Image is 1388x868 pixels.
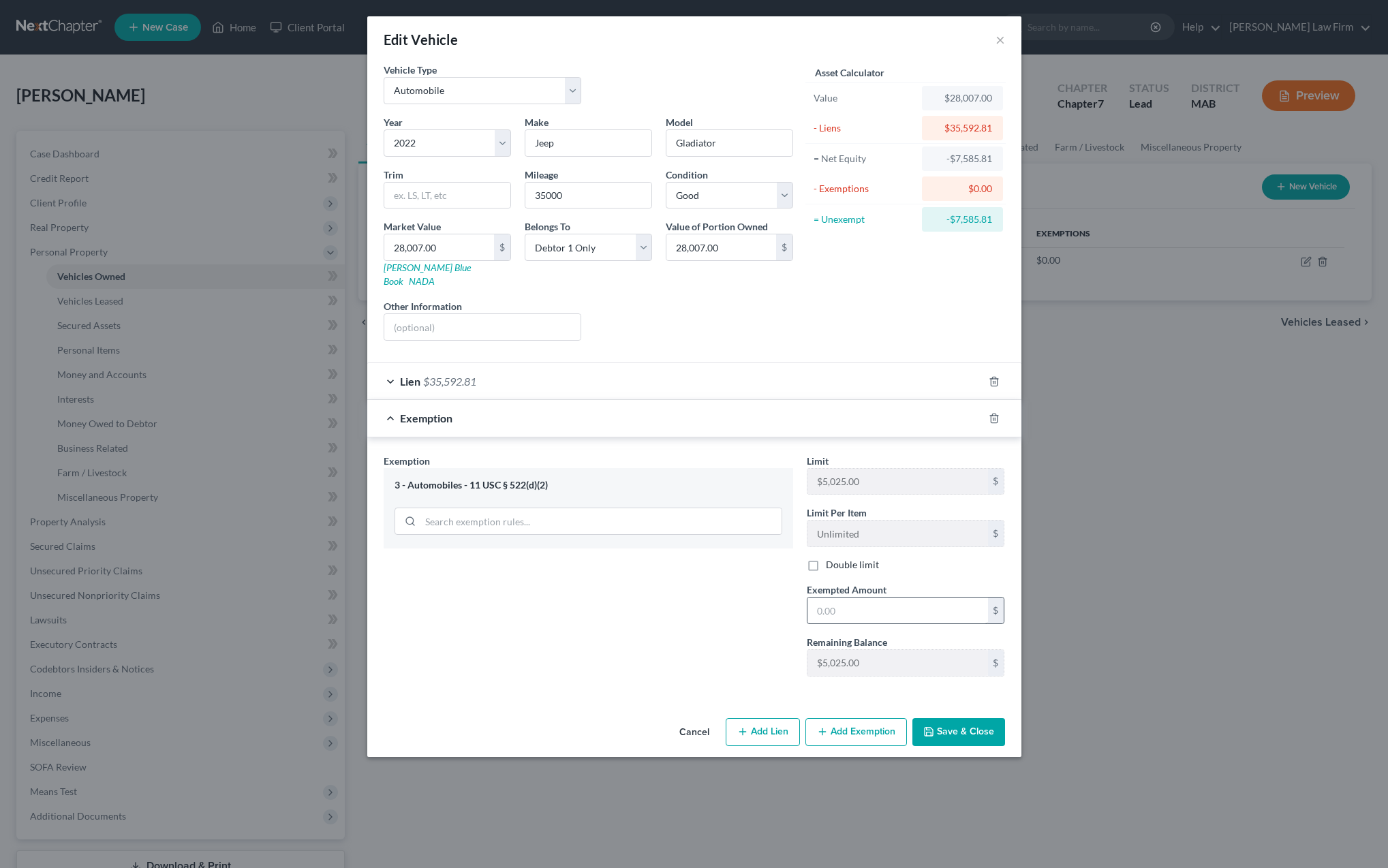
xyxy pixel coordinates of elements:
span: Limit [807,455,829,467]
label: Year [384,115,403,129]
input: ex. LS, LT, etc [384,183,510,208]
input: 0.00 [807,598,988,623]
input: ex. Altima [666,130,792,156]
a: NADA [409,275,435,287]
div: = Net Equity [814,152,916,166]
div: $ [776,234,792,260]
button: Add Lien [726,718,800,747]
div: $ [988,521,1004,546]
div: -$7,585.81 [933,213,992,226]
label: Model [666,115,693,129]
label: Market Value [384,219,441,234]
label: Limit Per Item [807,506,867,520]
span: Exemption [400,412,452,424]
input: 0.00 [384,234,494,260]
div: $ [988,469,1004,495]
input: -- [807,521,988,546]
input: Search exemption rules... [420,508,782,534]
label: Double limit [826,558,879,572]
input: ex. Nissan [525,130,651,156]
label: Asset Calculator [815,65,884,80]
input: (optional) [384,314,581,340]
span: $35,592.81 [423,375,476,388]
button: Add Exemption [805,718,907,747]
div: $35,592.81 [933,121,992,135]
div: $0.00 [933,182,992,196]
div: Edit Vehicle [384,30,459,49]
div: $ [988,650,1004,676]
button: × [996,31,1005,48]
span: Lien [400,375,420,388]
button: Cancel [668,719,720,747]
input: -- [807,650,988,676]
label: Value of Portion Owned [666,219,768,234]
span: Belongs To [525,221,570,232]
label: Remaining Balance [807,635,887,649]
span: Exempted Amount [807,584,886,595]
label: Trim [384,168,403,182]
input: -- [807,469,988,495]
div: - Exemptions [814,182,916,196]
div: - Liens [814,121,916,135]
div: = Unexempt [814,213,916,226]
a: [PERSON_NAME] Blue Book [384,262,471,287]
div: $28,007.00 [933,91,992,105]
button: Save & Close [912,718,1005,747]
input: -- [525,183,651,208]
span: Make [525,117,549,128]
div: $ [988,598,1004,623]
label: Condition [666,168,708,182]
div: 3 - Automobiles - 11 USC § 522(d)(2) [395,479,782,492]
label: Mileage [525,168,558,182]
div: -$7,585.81 [933,152,992,166]
div: $ [494,234,510,260]
div: Value [814,91,916,105]
input: 0.00 [666,234,776,260]
label: Vehicle Type [384,63,437,77]
span: Exemption [384,455,430,467]
label: Other Information [384,299,462,313]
